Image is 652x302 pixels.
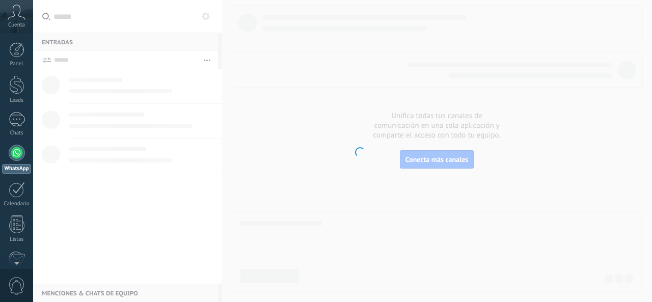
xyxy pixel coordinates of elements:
[2,236,32,243] div: Listas
[2,201,32,207] div: Calendario
[2,164,31,174] div: WhatsApp
[2,97,32,104] div: Leads
[2,130,32,136] div: Chats
[2,61,32,67] div: Panel
[8,22,25,29] span: Cuenta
